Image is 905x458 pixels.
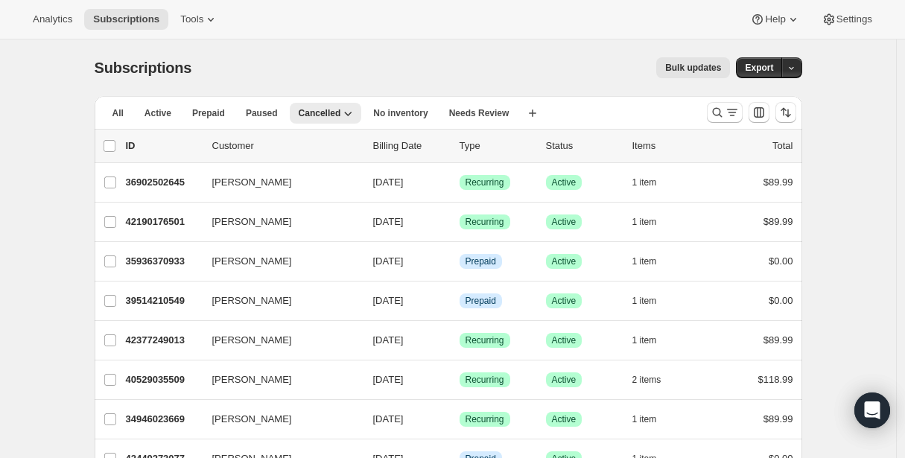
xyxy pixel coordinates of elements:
span: Subscriptions [93,13,159,25]
span: Recurring [466,413,504,425]
div: Type [460,139,534,153]
button: Subscriptions [84,9,168,30]
span: Active [552,295,577,307]
p: 42190176501 [126,214,200,229]
button: [PERSON_NAME] [203,210,352,234]
span: 1 item [632,334,657,346]
span: Prepaid [466,255,496,267]
p: ID [126,139,200,153]
div: Open Intercom Messenger [854,392,890,428]
button: [PERSON_NAME] [203,171,352,194]
span: Recurring [466,374,504,386]
button: 1 item [632,211,673,232]
span: Active [552,176,577,188]
span: [PERSON_NAME] [212,293,292,308]
span: Subscriptions [95,60,192,76]
span: Prepaid [466,295,496,307]
span: Tools [180,13,203,25]
p: 36902502645 [126,175,200,190]
button: Search and filter results [707,102,743,123]
button: Help [741,9,809,30]
div: 39514210549[PERSON_NAME][DATE]InfoPrepaidSuccessActive1 item$0.00 [126,290,793,311]
span: Recurring [466,334,504,346]
span: Bulk updates [665,62,721,74]
span: [PERSON_NAME] [212,372,292,387]
span: [PERSON_NAME] [212,333,292,348]
span: [DATE] [373,255,404,267]
button: Sort the results [775,102,796,123]
button: 1 item [632,251,673,272]
div: 40529035509[PERSON_NAME][DATE]SuccessRecurringSuccessActive2 items$118.99 [126,369,793,390]
span: 1 item [632,255,657,267]
div: 42377249013[PERSON_NAME][DATE]SuccessRecurringSuccessActive1 item$89.99 [126,330,793,351]
span: Cancelled [299,107,341,119]
span: $89.99 [763,334,793,346]
span: 2 items [632,374,661,386]
span: [PERSON_NAME] [212,412,292,427]
p: 42377249013 [126,333,200,348]
button: Settings [813,9,881,30]
span: Active [552,413,577,425]
span: $118.99 [758,374,793,385]
span: [DATE] [373,374,404,385]
p: Billing Date [373,139,448,153]
span: 1 item [632,176,657,188]
button: [PERSON_NAME] [203,289,352,313]
button: 1 item [632,330,673,351]
span: Active [552,216,577,228]
span: [DATE] [373,334,404,346]
span: Prepaid [192,107,225,119]
span: Help [765,13,785,25]
span: $0.00 [769,255,793,267]
span: 1 item [632,413,657,425]
span: [DATE] [373,413,404,424]
span: Active [552,255,577,267]
span: $0.00 [769,295,793,306]
span: Recurring [466,216,504,228]
div: IDCustomerBilling DateTypeStatusItemsTotal [126,139,793,153]
p: 39514210549 [126,293,200,308]
button: Tools [171,9,227,30]
div: 42190176501[PERSON_NAME][DATE]SuccessRecurringSuccessActive1 item$89.99 [126,211,793,232]
button: Customize table column order and visibility [749,102,769,123]
button: [PERSON_NAME] [203,328,352,352]
span: Active [552,334,577,346]
button: 2 items [632,369,678,390]
span: Analytics [33,13,72,25]
p: 34946023669 [126,412,200,427]
div: 35936370933[PERSON_NAME][DATE]InfoPrepaidSuccessActive1 item$0.00 [126,251,793,272]
p: 35936370933 [126,254,200,269]
span: [PERSON_NAME] [212,214,292,229]
button: Analytics [24,9,81,30]
div: 36902502645[PERSON_NAME][DATE]SuccessRecurringSuccessActive1 item$89.99 [126,172,793,193]
span: Active [552,374,577,386]
p: Status [546,139,620,153]
span: $89.99 [763,413,793,424]
span: [DATE] [373,176,404,188]
span: All [112,107,124,119]
span: 1 item [632,295,657,307]
button: 1 item [632,172,673,193]
span: Needs Review [449,107,509,119]
span: [DATE] [373,216,404,227]
span: [PERSON_NAME] [212,175,292,190]
p: Total [772,139,793,153]
p: 40529035509 [126,372,200,387]
div: 34946023669[PERSON_NAME][DATE]SuccessRecurringSuccessActive1 item$89.99 [126,409,793,430]
button: Create new view [521,103,544,124]
span: Export [745,62,773,74]
span: Recurring [466,176,504,188]
button: [PERSON_NAME] [203,249,352,273]
button: [PERSON_NAME] [203,407,352,431]
span: Active [145,107,171,119]
button: 1 item [632,290,673,311]
span: [DATE] [373,295,404,306]
button: Export [736,57,782,78]
span: No inventory [373,107,428,119]
span: $89.99 [763,216,793,227]
button: [PERSON_NAME] [203,368,352,392]
span: [PERSON_NAME] [212,254,292,269]
span: Paused [246,107,278,119]
span: 1 item [632,216,657,228]
span: $89.99 [763,176,793,188]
